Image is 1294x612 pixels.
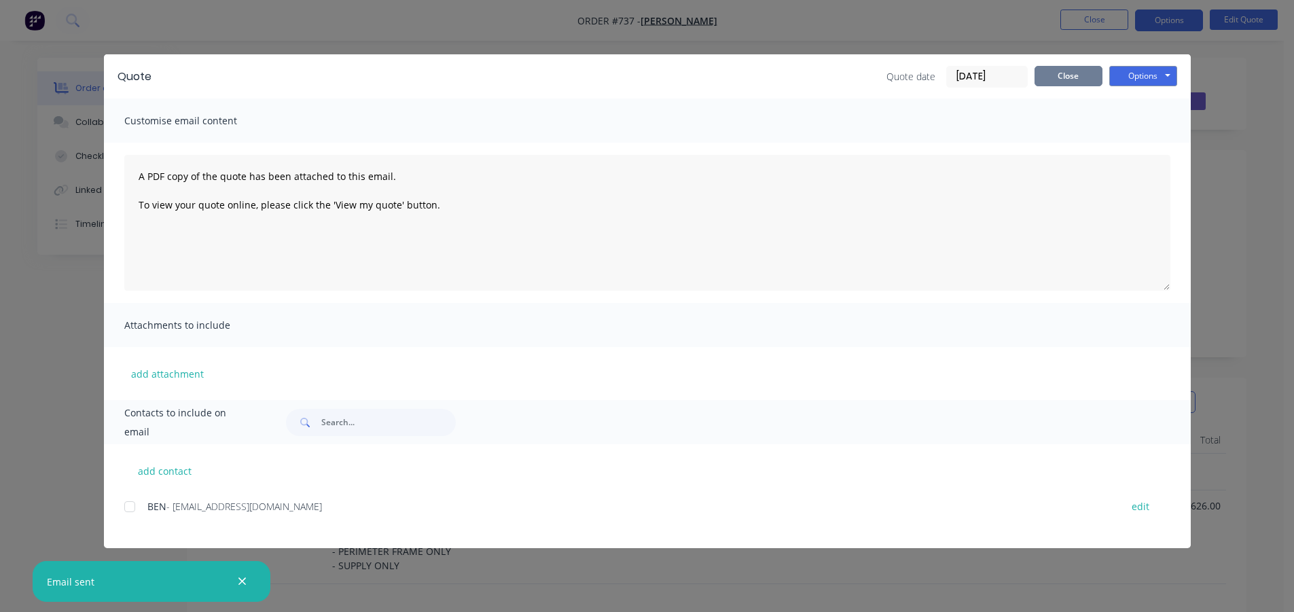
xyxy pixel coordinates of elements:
span: BEN [147,500,166,513]
div: Email sent [47,575,94,589]
div: Quote [118,69,151,85]
textarea: A PDF copy of the quote has been attached to this email. To view your quote online, please click ... [124,155,1170,291]
button: Close [1035,66,1102,86]
button: edit [1124,497,1157,516]
input: Search... [321,409,456,436]
span: Contacts to include on email [124,403,253,442]
span: Customise email content [124,111,274,130]
span: Quote date [886,69,935,84]
button: add attachment [124,363,211,384]
span: - [EMAIL_ADDRESS][DOMAIN_NAME] [166,500,322,513]
button: add contact [124,461,206,481]
button: Options [1109,66,1177,86]
span: Attachments to include [124,316,274,335]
